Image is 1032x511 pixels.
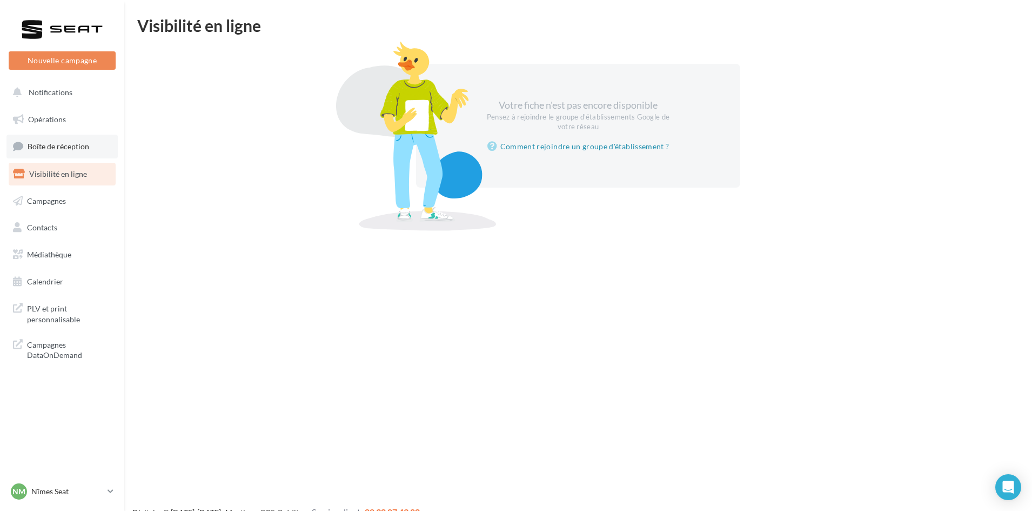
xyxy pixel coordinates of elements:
[27,301,111,324] span: PLV et print personnalisable
[6,297,118,329] a: PLV et print personnalisable
[6,108,118,131] a: Opérations
[6,190,118,213] a: Campagnes
[12,486,25,497] span: Nm
[9,481,116,502] a: Nm Nîmes Seat
[6,243,118,266] a: Médiathèque
[485,112,671,132] div: Pensez à rejoindre le groupe d'établissements Google de votre réseau
[6,163,118,185] a: Visibilité en ligne
[27,250,71,259] span: Médiathèque
[6,333,118,365] a: Campagnes DataOnDemand
[137,17,1019,34] div: Visibilité en ligne
[27,337,111,361] span: Campagnes DataOnDemand
[6,216,118,239] a: Contacts
[6,135,118,158] a: Boîte de réception
[28,142,89,151] span: Boîte de réception
[9,51,116,70] button: Nouvelle campagne
[6,270,118,293] a: Calendrier
[995,474,1021,500] div: Open Intercom Messenger
[31,486,103,497] p: Nîmes Seat
[27,196,66,205] span: Campagnes
[29,169,87,178] span: Visibilité en ligne
[27,277,63,286] span: Calendrier
[27,223,57,232] span: Contacts
[485,98,671,131] div: Votre fiche n'est pas encore disponible
[6,81,113,104] button: Notifications
[487,140,669,153] a: Comment rejoindre un groupe d'établissement ?
[28,115,66,124] span: Opérations
[29,88,72,97] span: Notifications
